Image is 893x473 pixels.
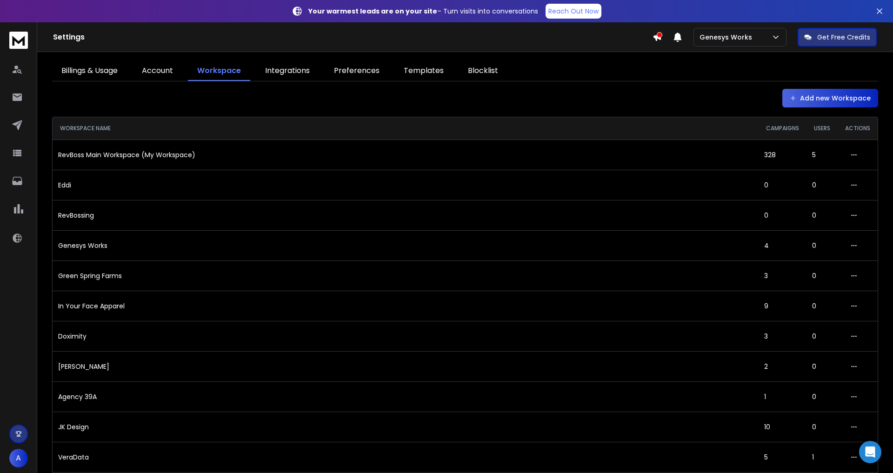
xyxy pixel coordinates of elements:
a: Templates [394,61,453,81]
td: 0 [806,170,838,200]
th: USERS [806,117,838,140]
td: 1 [759,381,806,412]
td: 10 [759,412,806,442]
a: Preferences [325,61,389,81]
button: Get Free Credits [798,28,877,47]
div: Open Intercom Messenger [859,441,881,463]
strong: Your warmest leads are on your site [308,7,437,16]
td: 9 [759,291,806,321]
button: A [9,449,28,467]
td: 0 [806,200,838,230]
td: 0 [806,291,838,321]
td: 0 [806,381,838,412]
td: 5 [806,140,838,170]
td: 0 [759,200,806,230]
p: – Turn visits into conversations [308,7,538,16]
td: RevBossing [53,200,759,230]
td: [PERSON_NAME] [53,351,759,381]
td: Agency 39A [53,381,759,412]
a: Account [133,61,182,81]
td: 0 [806,260,838,291]
td: 0 [759,170,806,200]
td: 0 [806,412,838,442]
img: logo [9,32,28,49]
td: VeraData [53,442,759,472]
h1: Settings [53,32,653,43]
td: 0 [806,230,838,260]
td: 5 [759,442,806,472]
td: 4 [759,230,806,260]
a: Reach Out Now [546,4,601,19]
td: 0 [806,321,838,351]
td: RevBoss Main Workspace (My Workspace) [53,140,759,170]
td: Doximity [53,321,759,351]
th: CAMPAIGNS [759,117,806,140]
td: 3 [759,321,806,351]
a: Workspace [188,61,250,81]
td: 1 [806,442,838,472]
td: 2 [759,351,806,381]
td: Genesys Works [53,230,759,260]
a: Billings & Usage [52,61,127,81]
th: ACTIONS [838,117,878,140]
td: 328 [759,140,806,170]
th: WORKSPACE NAME [53,117,759,140]
td: 0 [806,351,838,381]
td: Eddi [53,170,759,200]
td: 3 [759,260,806,291]
td: In Your Face Apparel [53,291,759,321]
p: Genesys Works [700,33,756,42]
a: Blocklist [459,61,507,81]
a: Integrations [256,61,319,81]
td: JK Design [53,412,759,442]
td: Green Spring Farms [53,260,759,291]
button: Add new Workspace [782,89,878,107]
p: Reach Out Now [548,7,599,16]
p: Get Free Credits [817,33,870,42]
